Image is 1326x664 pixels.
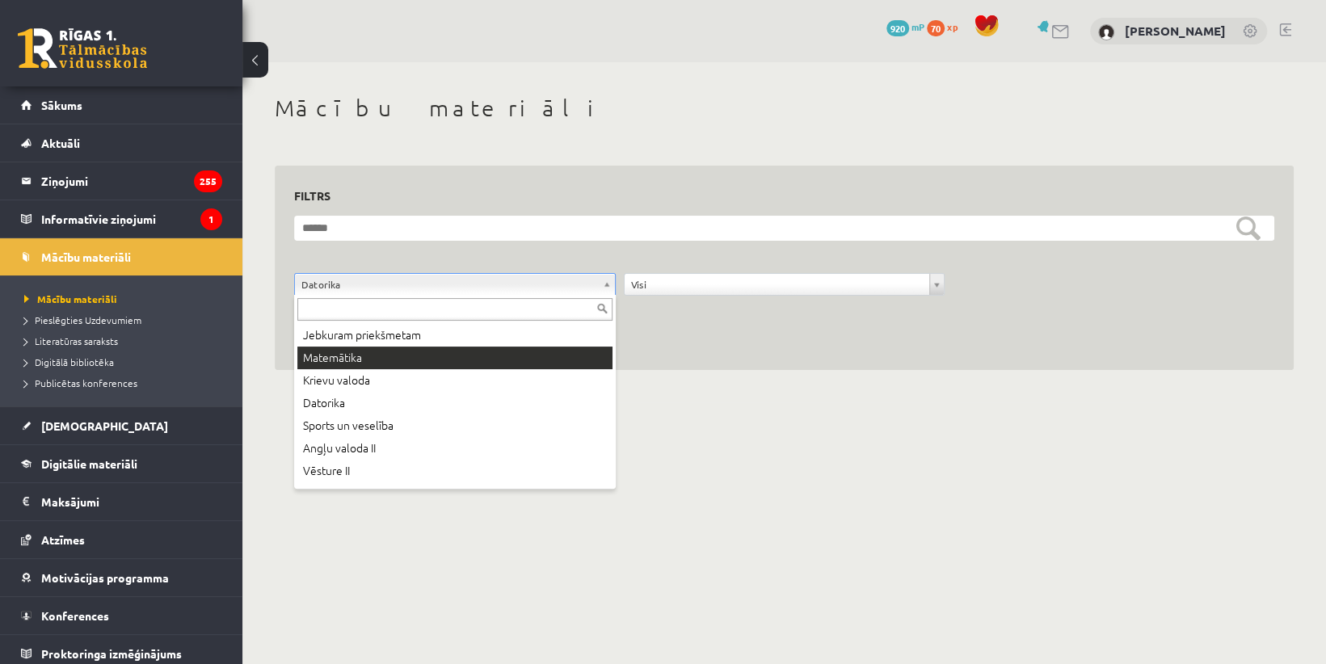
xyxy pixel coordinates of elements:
div: Vēsture II [297,460,612,482]
div: Krievu valoda [297,369,612,392]
div: Datorika [297,392,612,414]
div: Sports un veselība [297,414,612,437]
div: Uzņēmējdarbības pamati (Specializētais kurss) [297,482,612,505]
div: Jebkuram priekšmetam [297,324,612,347]
div: Angļu valoda II [297,437,612,460]
div: Matemātika [297,347,612,369]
